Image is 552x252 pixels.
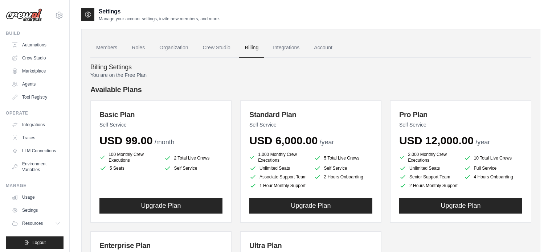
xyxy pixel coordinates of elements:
h3: Basic Plan [99,110,222,120]
button: Resources [9,218,64,229]
li: 2,000 Monthly Crew Executions [399,152,458,163]
span: USD 6,000.00 [249,135,318,146]
button: Upgrade Plan [249,198,372,214]
li: Unlimited Seats [399,165,458,172]
a: Automations [9,39,64,51]
a: Members [90,38,123,58]
a: Integrations [267,38,305,58]
div: Build [6,30,64,36]
span: Logout [32,240,46,245]
li: 1 Hour Monthly Support [249,182,308,189]
li: Associate Support Team [249,173,308,181]
li: Unlimited Seats [249,165,308,172]
span: USD 12,000.00 [399,135,474,146]
a: Roles [126,38,151,58]
p: Manage your account settings, invite new members, and more. [99,16,220,22]
img: Logo [6,8,42,22]
p: Self Service [249,121,372,128]
li: Senior Support Team [399,173,458,181]
a: LLM Connections [9,145,64,157]
li: 4 Hours Onboarding [464,173,523,181]
a: Traces [9,132,64,144]
a: Tool Registry [9,91,64,103]
a: Environment Variables [9,158,64,175]
h4: Available Plans [90,84,531,95]
a: Integrations [9,119,64,131]
h3: Ultra Plan [249,240,372,251]
h3: Enterprise Plan [99,240,222,251]
li: Full Service [464,165,523,172]
div: Manage [6,183,64,189]
p: Self Service [399,121,522,128]
p: You are on the Free Plan [90,71,531,79]
li: Self Service [314,165,373,172]
h3: Pro Plan [399,110,522,120]
li: 2 Hours Monthly Support [399,182,458,189]
li: 100 Monthly Crew Executions [99,152,158,163]
li: 5 Total Live Crews [314,153,373,163]
li: 1,000 Monthly Crew Executions [249,152,308,163]
button: Upgrade Plan [99,198,222,214]
a: Settings [9,205,64,216]
h3: Standard Plan [249,110,372,120]
li: 2 Hours Onboarding [314,173,373,181]
a: Usage [9,191,64,203]
li: Self Service [164,165,223,172]
a: Marketplace [9,65,64,77]
span: Resources [22,220,43,226]
span: /year [475,139,490,146]
a: Crew Studio [9,52,64,64]
h4: Billing Settings [90,63,531,71]
iframe: Chat Widget [516,217,552,252]
li: 5 Seats [99,165,158,172]
a: Agents [9,78,64,90]
span: USD 99.00 [99,135,153,146]
h2: Settings [99,7,220,16]
li: 10 Total Live Crews [464,153,523,163]
p: Self Service [99,121,222,128]
button: Logout [6,236,64,249]
a: Billing [239,38,264,58]
button: Upgrade Plan [399,198,522,214]
li: 2 Total Live Crews [164,153,223,163]
span: /year [319,139,334,146]
span: /month [155,139,175,146]
a: Organization [154,38,194,58]
div: Operate [6,110,64,116]
a: Account [308,38,338,58]
a: Crew Studio [197,38,236,58]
